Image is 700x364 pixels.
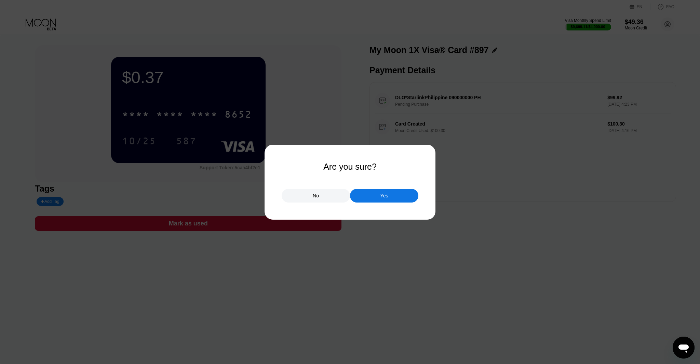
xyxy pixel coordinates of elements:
div: No [282,189,350,203]
iframe: Button to launch messaging window [673,337,695,359]
div: No [313,193,319,199]
div: Are you sure? [323,162,377,172]
div: Yes [380,193,388,199]
div: Yes [350,189,418,203]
